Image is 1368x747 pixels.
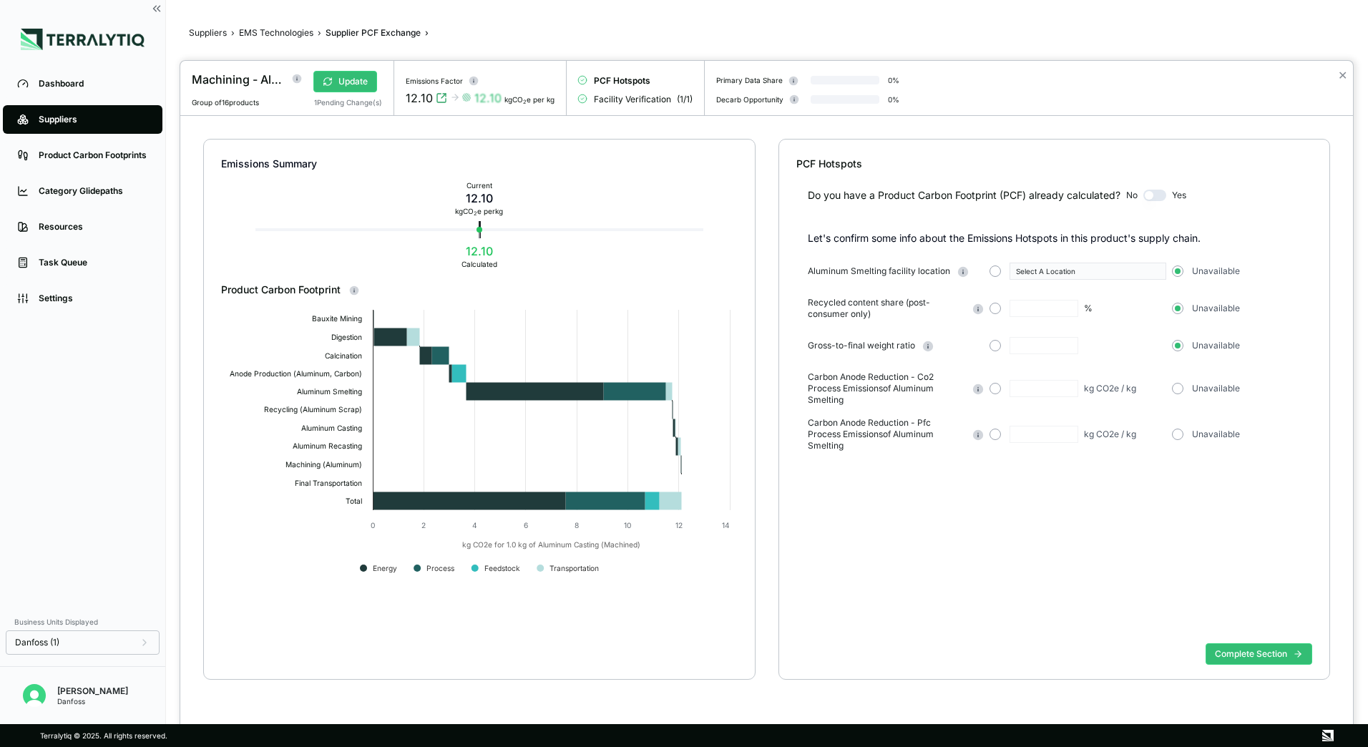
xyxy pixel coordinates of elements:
span: Facility Verification [594,94,671,105]
span: Aluminum Smelting facility location [808,265,950,277]
div: Select A Location [1016,267,1160,275]
div: kg CO2e / kg [1084,429,1136,440]
span: Carbon Anode Reduction - Co2 Process Emissions of Aluminum Smelting [808,371,966,406]
span: ( 1 / 1 ) [677,94,693,105]
text: Final Transportation [295,479,362,488]
text: Bauxite Mining [312,314,362,323]
div: Do you have a Product Carbon Footprint (PCF) already calculated? [808,188,1120,202]
div: kgCO e per kg [504,95,554,104]
div: Machining - Aluminum [192,71,283,88]
span: Yes [1172,190,1186,201]
div: 0 % [888,95,899,104]
text: Recycling (Aluminum Scrap) [264,405,362,414]
text: kg CO2e for 1.0 kg of Aluminum Casting (Machined) [462,540,640,550]
span: PCF Hotspots [594,75,650,87]
sub: 2 [474,210,477,217]
div: Primary Data Share [716,76,783,84]
text: Aluminum Recasting [293,441,362,451]
text: 10 [624,521,631,529]
button: Close [1338,67,1347,84]
text: 4 [472,521,477,529]
text: Aluminum Smelting [297,387,362,396]
div: 12.10 [406,89,433,107]
text: Anode Production (Aluminum, Carbon) [230,369,362,378]
span: Gross-to-final weight ratio [808,340,915,351]
text: 2 [421,521,426,529]
span: Unavailable [1192,340,1240,351]
div: Decarb Opportunity [716,95,783,104]
text: Total [346,497,362,505]
span: Unavailable [1192,265,1240,277]
div: Calculated [461,260,497,268]
text: Digestion [331,333,362,342]
text: 6 [524,521,528,529]
span: Unavailable [1192,303,1240,314]
span: Recycled content share (post-consumer only) [808,297,966,320]
div: Product Carbon Footprint [221,283,738,297]
button: Select A Location [1010,263,1166,280]
p: Let's confirm some info about the Emissions Hotspots in this product's supply chain. [808,231,1313,245]
text: Process [426,564,454,572]
text: Feedstock [484,564,520,572]
text: Calcination [325,351,362,360]
div: 12.10 [455,190,503,207]
span: Group of 16 products [192,98,259,107]
div: % [1084,303,1093,314]
text: Energy [373,564,397,573]
text: Aluminum Casting [301,424,362,433]
span: Carbon Anode Reduction - Pfc Process Emissions of Aluminum Smelting [808,417,966,451]
span: Unavailable [1192,429,1240,440]
div: PCF Hotspots [796,157,1313,171]
div: 12.10 [461,243,497,260]
text: 12 [675,521,683,529]
div: Emissions Factor [406,77,463,85]
text: Transportation [549,564,599,573]
div: Current [455,181,503,190]
div: 1 Pending Change(s) [314,98,382,107]
sub: 2 [523,99,527,105]
text: 14 [722,521,730,529]
text: 8 [575,521,579,529]
text: 0 [371,521,375,529]
div: Emissions Summary [221,157,738,171]
div: kg CO2e / kg [1084,383,1136,394]
button: Update [313,71,377,92]
span: Unavailable [1192,383,1240,394]
button: Complete Section [1206,643,1312,665]
div: kg CO e per kg [455,207,503,215]
div: 0 % [888,76,899,84]
div: 12.10 [474,89,502,107]
svg: View audit trail [436,92,447,104]
text: Machining (Aluminum) [285,460,362,469]
span: No [1126,190,1138,201]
